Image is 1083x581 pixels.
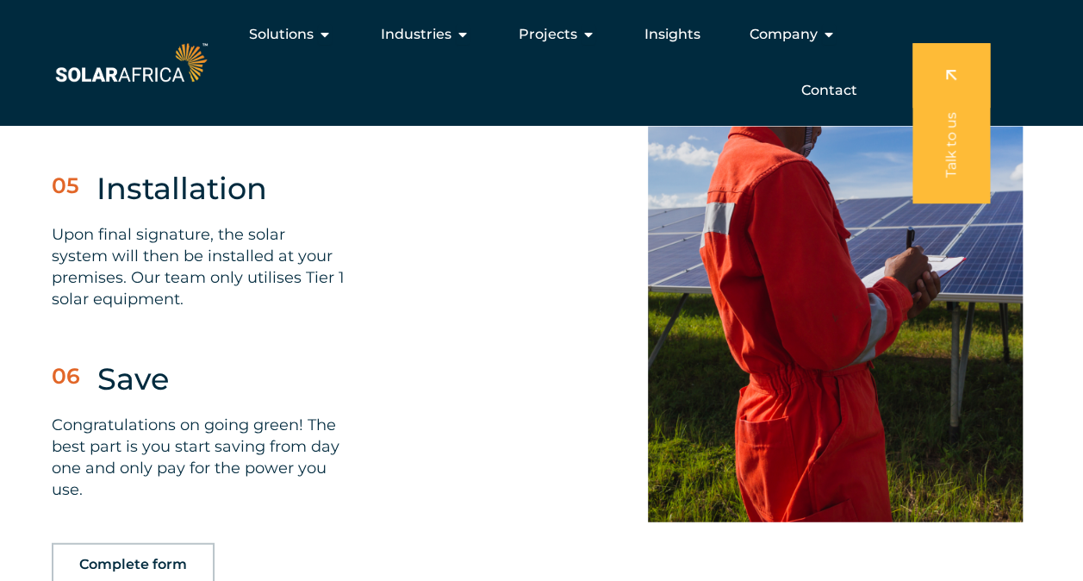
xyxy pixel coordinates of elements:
[644,24,700,45] a: Insights
[96,171,267,207] h5: Installation
[52,224,345,310] p: Upon final signature, the solar system will then be installed at your premises. Our team only uti...
[52,363,80,389] h5: 06
[211,17,871,108] nav: Menu
[750,24,818,45] span: Company
[381,24,451,45] span: Industries
[79,558,187,572] span: Complete form
[211,17,871,108] div: Menu Toggle
[52,172,79,198] h5: 05
[97,361,169,397] h5: Save
[519,24,577,45] span: Projects
[801,80,857,101] a: Contact
[52,415,345,501] p: Congratulations on going green! The best part is you start saving from day one and only pay for t...
[249,24,314,45] span: Solutions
